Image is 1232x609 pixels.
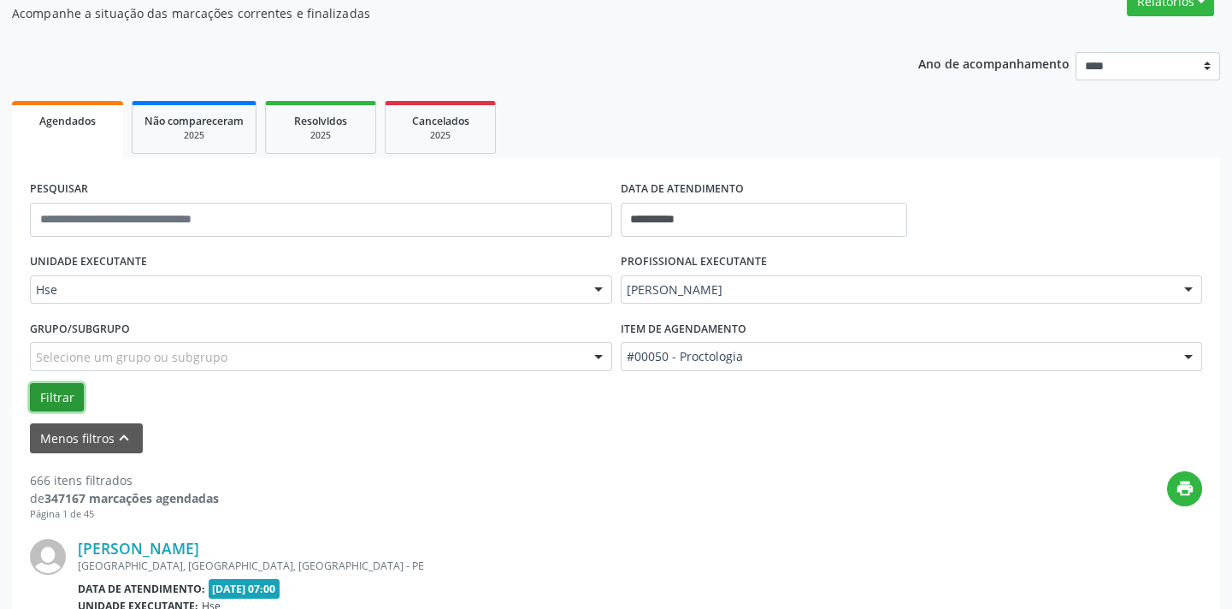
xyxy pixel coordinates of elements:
span: #00050 - Proctologia [627,348,1168,365]
button: Filtrar [30,383,84,412]
button: print [1167,471,1202,506]
span: Não compareceram [144,114,244,128]
label: UNIDADE EXECUTANTE [30,249,147,275]
span: [PERSON_NAME] [627,281,1168,299]
span: [DATE] 07:00 [209,579,280,599]
p: Ano de acompanhamento [918,52,1070,74]
span: Cancelados [412,114,469,128]
div: de [30,489,219,507]
div: 2025 [398,129,483,142]
button: Menos filtroskeyboard_arrow_up [30,423,143,453]
p: Acompanhe a situação das marcações correntes e finalizadas [12,4,858,22]
i: keyboard_arrow_up [115,429,133,447]
label: Grupo/Subgrupo [30,316,130,342]
a: [PERSON_NAME] [78,539,199,558]
label: Item de agendamento [621,316,746,342]
div: 2025 [278,129,363,142]
img: img [30,539,66,575]
div: [GEOGRAPHIC_DATA], [GEOGRAPHIC_DATA], [GEOGRAPHIC_DATA] - PE [78,559,946,573]
span: Resolvidos [294,114,347,128]
div: 2025 [144,129,244,142]
div: Página 1 de 45 [30,507,219,522]
label: PROFISSIONAL EXECUTANTE [621,249,767,275]
strong: 347167 marcações agendadas [44,490,219,506]
b: Data de atendimento: [78,582,205,596]
i: print [1176,479,1194,498]
label: DATA DE ATENDIMENTO [621,176,744,203]
span: Agendados [39,114,96,128]
label: PESQUISAR [30,176,88,203]
div: 666 itens filtrados [30,471,219,489]
span: Selecione um grupo ou subgrupo [36,348,227,366]
span: Hse [36,281,577,299]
